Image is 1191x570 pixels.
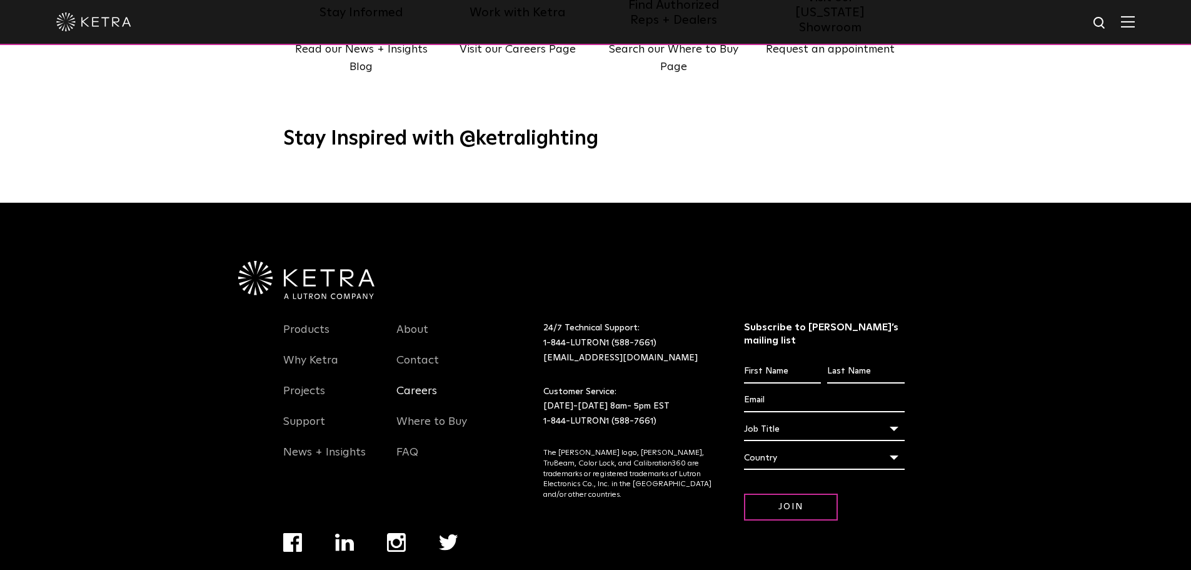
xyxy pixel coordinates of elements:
[396,445,418,474] a: FAQ
[1092,16,1108,31] img: search icon
[56,13,131,31] img: ketra-logo-2019-white
[283,126,908,153] h3: Stay Inspired with @ketralighting
[396,321,491,474] div: Navigation Menu
[752,41,908,59] p: Request an appointment
[396,384,437,413] a: Careers
[827,360,904,384] input: Last Name
[1121,16,1135,28] img: Hamburger%20Nav.svg
[387,533,406,552] img: instagram
[283,41,440,77] p: Read our News + Insights Blog
[744,389,905,412] input: Email
[283,321,378,474] div: Navigation Menu
[396,323,428,352] a: About
[744,446,905,470] div: Country
[283,445,366,474] a: News + Insights
[238,261,374,300] img: Ketra-aLutronCo_White_RGB
[396,354,439,382] a: Contact
[283,384,325,413] a: Projects
[396,415,467,444] a: Where to Buy
[439,534,458,551] img: twitter
[543,338,656,347] a: 1-844-LUTRON1 (588-7661)
[335,534,354,551] img: linkedin
[744,360,821,384] input: First Name
[744,321,905,347] h3: Subscribe to [PERSON_NAME]’s mailing list
[543,417,656,425] a: 1-844-LUTRON1 (588-7661)
[283,533,302,552] img: facebook
[283,323,329,352] a: Products
[283,354,338,382] a: Why Ketra
[596,41,752,77] p: Search our Where to Buy Page
[283,415,325,444] a: Support
[440,41,596,59] p: Visit our Careers Page
[744,494,838,521] input: Join
[543,385,713,429] p: Customer Service: [DATE]-[DATE] 8am- 5pm EST
[543,448,713,501] p: The [PERSON_NAME] logo, [PERSON_NAME], TruBeam, Color Lock, and Calibration360 are trademarks or ...
[543,354,698,362] a: [EMAIL_ADDRESS][DOMAIN_NAME]
[744,417,905,441] div: Job Title
[543,321,713,365] p: 24/7 Technical Support:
